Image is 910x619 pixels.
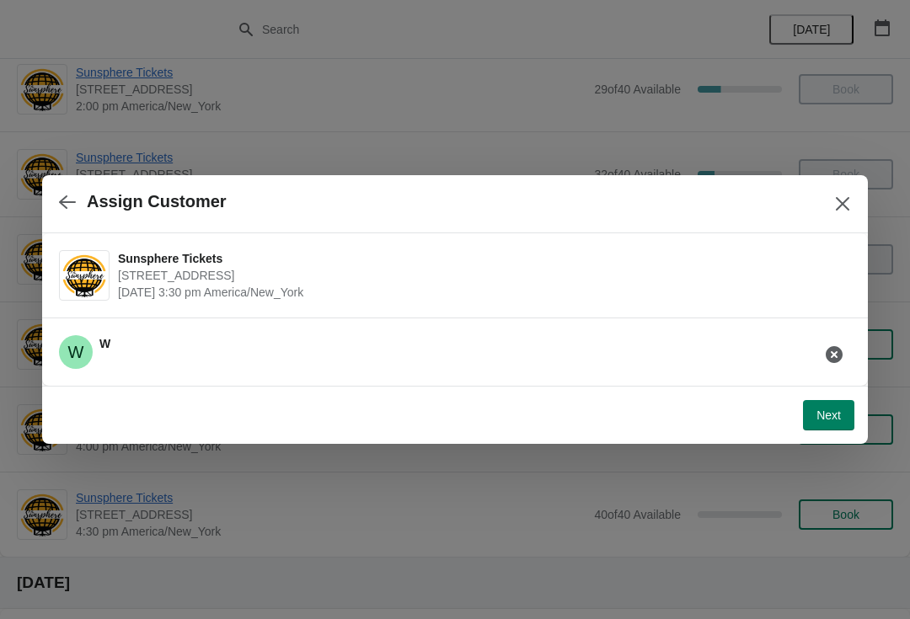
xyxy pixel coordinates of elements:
[87,192,227,211] h2: Assign Customer
[68,343,84,361] text: W
[118,267,843,284] span: [STREET_ADDRESS]
[99,337,110,350] span: W
[60,253,109,299] img: Sunsphere Tickets | 810 Clinch Avenue, Knoxville, TN, USA | August 15 | 3:30 pm America/New_York
[827,189,858,219] button: Close
[118,284,843,301] span: [DATE] 3:30 pm America/New_York
[59,335,93,369] span: W
[816,408,841,422] span: Next
[118,250,843,267] span: Sunsphere Tickets
[803,400,854,430] button: Next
